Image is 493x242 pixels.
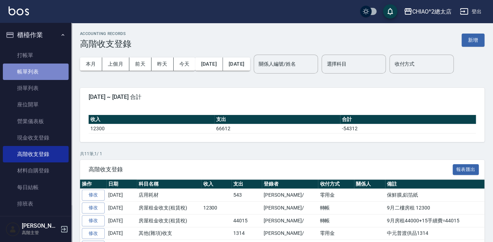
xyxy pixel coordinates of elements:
th: 收付方式 [318,180,354,189]
th: 收入 [89,115,214,124]
td: 44015 [231,214,262,227]
td: 店用耗材 [137,189,201,202]
button: 本月 [80,57,102,71]
a: 修改 [82,202,105,213]
button: [DATE] [223,57,250,71]
td: [DATE] [106,202,137,215]
button: 今天 [174,57,195,71]
a: 帳單列表 [3,64,69,80]
td: 零用金 [318,227,354,240]
td: 12300 [89,124,214,133]
button: 上個月 [102,57,129,71]
button: 報表匯出 [453,164,479,175]
th: 關係人 [354,180,385,189]
td: 房屋租金收支(租賃稅) [137,202,201,215]
a: 新增 [462,36,484,43]
td: 1314 [231,227,262,240]
th: 科目名稱 [137,180,201,189]
td: 零用金 [318,189,354,202]
th: 日期 [106,180,137,189]
th: 支出 [231,180,262,189]
td: 其他(雜項)收支 [137,227,201,240]
a: 營業儀表板 [3,113,69,130]
td: [PERSON_NAME]/ [262,189,318,202]
a: 現金收支登錄 [3,130,69,146]
td: [DATE] [106,214,137,227]
th: 登錄者 [262,180,318,189]
button: 登出 [457,5,484,18]
td: 12300 [201,202,231,215]
td: -54312 [340,124,476,133]
th: 操作 [80,180,106,189]
a: 現場電腦打卡 [3,212,69,228]
span: [DATE] ~ [DATE] 合計 [89,94,476,101]
td: 房屋租金收支(租賃稅) [137,214,201,227]
p: 高階主管 [22,230,58,236]
button: save [383,4,397,19]
td: [PERSON_NAME]/ [262,202,318,215]
h5: [PERSON_NAME] [22,222,58,230]
span: 高階收支登錄 [89,166,453,173]
button: [DATE] [195,57,223,71]
a: 每日結帳 [3,179,69,196]
button: 昨天 [151,57,174,71]
a: 打帳單 [3,47,69,64]
div: CHIAO^2總太店 [412,7,452,16]
a: 修改 [82,190,105,201]
a: 材料自購登錄 [3,162,69,179]
a: 報表匯出 [453,166,479,172]
td: 轉帳 [318,202,354,215]
img: Logo [9,6,29,15]
button: CHIAO^2總太店 [401,4,454,19]
td: [DATE] [106,189,137,202]
a: 高階收支登錄 [3,146,69,162]
h2: ACCOUNTING RECORDS [80,31,131,36]
button: 前天 [129,57,151,71]
th: 合計 [340,115,476,124]
a: 修改 [82,215,105,226]
button: 新增 [462,34,484,47]
td: 66612 [214,124,340,133]
td: [DATE] [106,227,137,240]
img: Person [6,222,20,236]
h3: 高階收支登錄 [80,39,131,49]
th: 收入 [201,180,231,189]
td: [PERSON_NAME]/ [262,214,318,227]
a: 掛單列表 [3,80,69,96]
th: 支出 [214,115,340,124]
td: 543 [231,189,262,202]
td: 轉帳 [318,214,354,227]
a: 排班表 [3,196,69,212]
td: [PERSON_NAME]/ [262,227,318,240]
button: 櫃檯作業 [3,26,69,44]
a: 修改 [82,228,105,239]
a: 座位開單 [3,96,69,113]
p: 共 11 筆, 1 / 1 [80,151,484,157]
